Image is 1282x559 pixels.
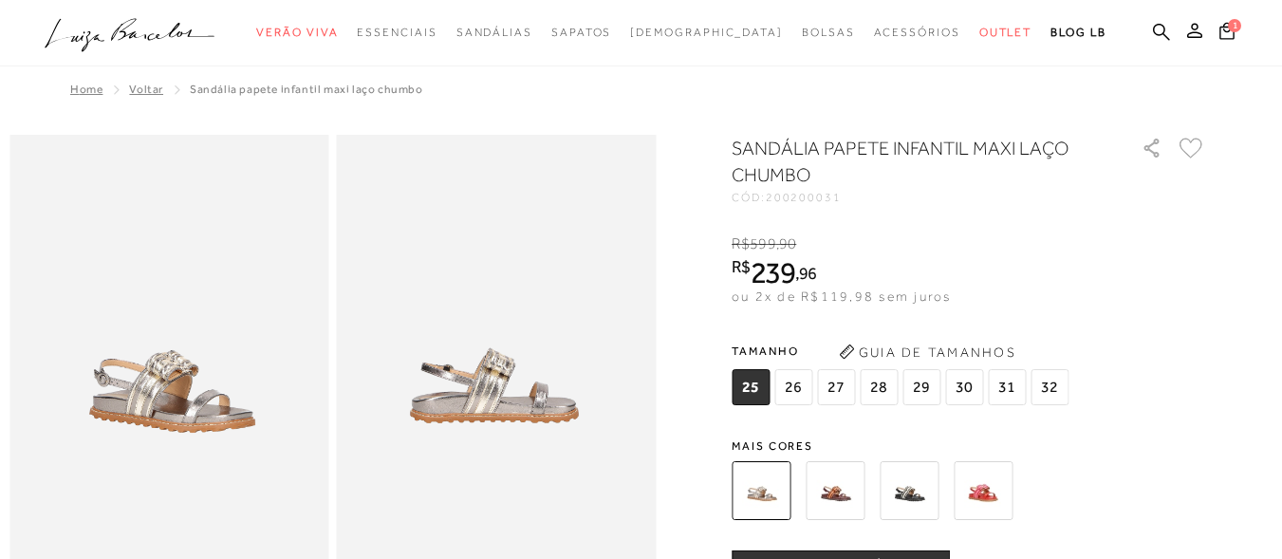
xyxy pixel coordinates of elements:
[988,369,1026,405] span: 31
[1050,15,1105,50] a: BLOG LB
[732,258,751,275] i: R$
[1050,26,1105,39] span: BLOG LB
[817,369,855,405] span: 27
[456,26,532,39] span: Sandálias
[732,369,770,405] span: 25
[551,15,611,50] a: noSubCategoriesText
[1031,369,1068,405] span: 32
[802,15,855,50] a: noSubCategoriesText
[190,83,423,96] span: SANDÁLIA PAPETE INFANTIL MAXI LAÇO CHUMBO
[751,255,795,289] span: 239
[779,235,796,252] span: 90
[945,369,983,405] span: 30
[732,337,1073,365] span: Tamanho
[806,461,864,520] img: SANDÁLIA PAPETE INFANTIL MAXI LAÇO MALBEC E DAMASCO
[954,461,1013,520] img: SANDÁLIA PAPETE INFANTIL MAXI LAÇO VERMELHO
[630,26,783,39] span: [DEMOGRAPHIC_DATA]
[795,265,817,282] i: ,
[766,191,842,204] span: 200200031
[256,15,338,50] a: noSubCategoriesText
[732,289,951,304] span: ou 2x de R$119,98 sem juros
[70,83,102,96] a: Home
[750,235,775,252] span: 599
[357,15,437,50] a: noSubCategoriesText
[1214,21,1240,47] button: 1
[256,26,338,39] span: Verão Viva
[874,15,960,50] a: noSubCategoriesText
[456,15,532,50] a: noSubCategoriesText
[880,461,938,520] img: SANDÁLIA PAPETE INFANTIL MAXI LAÇO PRETO
[874,26,960,39] span: Acessórios
[902,369,940,405] span: 29
[979,26,1032,39] span: Outlet
[774,369,812,405] span: 26
[979,15,1032,50] a: noSubCategoriesText
[832,337,1022,367] button: Guia de Tamanhos
[551,26,611,39] span: Sapatos
[732,235,750,252] i: R$
[1228,19,1241,32] span: 1
[357,26,437,39] span: Essenciais
[732,135,1087,188] h1: SANDÁLIA PAPETE INFANTIL MAXI LAÇO CHUMBO
[630,15,783,50] a: noSubCategoriesText
[802,26,855,39] span: Bolsas
[732,461,790,520] img: SANDÁLIA PAPETE INFANTIL MAXI LAÇO CHUMBO
[860,369,898,405] span: 28
[732,192,1111,203] div: CÓD:
[732,440,1206,452] span: Mais cores
[799,263,817,283] span: 96
[129,83,163,96] a: Voltar
[776,235,797,252] i: ,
